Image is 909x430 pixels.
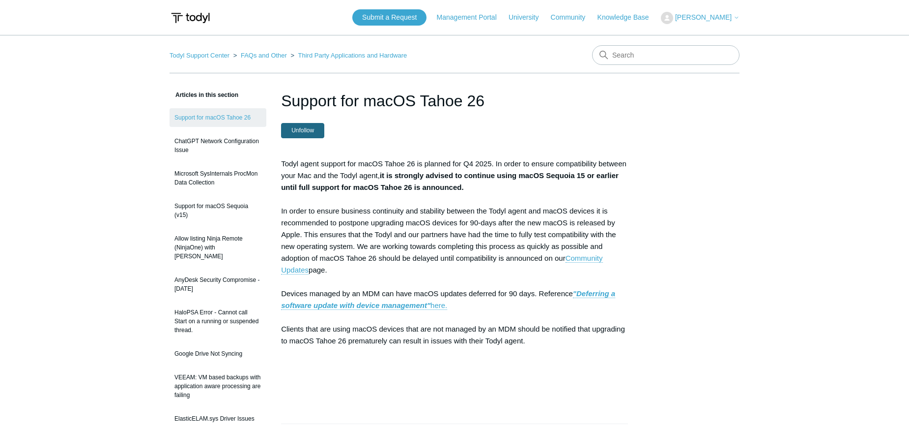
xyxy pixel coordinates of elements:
[597,12,659,23] a: Knowledge Base
[170,9,211,27] img: Todyl Support Center Help Center home page
[170,303,266,339] a: HaloPSA Error - Cannot call Start on a running or suspended thread.
[281,171,619,191] strong: it is strongly advised to continue using macOS Sequoia 15 or earlier until full support for macOS...
[437,12,507,23] a: Management Portal
[281,158,628,394] p: Todyl agent support for macOS Tahoe 26 is planned for Q4 2025. In order to ensure compatibility b...
[170,132,266,159] a: ChatGPT Network Configuration Issue
[281,289,615,310] a: "Deferring a software update with device management"here.
[231,52,289,59] li: FAQs and Other
[170,368,266,404] a: VEEAM: VM based backups with application aware processing are failing
[170,409,266,428] a: ElasticELAM.sys Driver Issues
[170,108,266,127] a: Support for macOS Tahoe 26
[170,52,231,59] li: Todyl Support Center
[281,289,615,309] strong: "Deferring a software update with device management"
[281,89,628,113] h1: Support for macOS Tahoe 26
[289,52,407,59] li: Third Party Applications and Hardware
[661,12,739,24] button: [PERSON_NAME]
[281,254,602,275] a: Community Updates
[241,52,287,59] a: FAQs and Other
[352,9,426,26] a: Submit a Request
[170,52,229,59] a: Todyl Support Center
[170,344,266,363] a: Google Drive Not Syncing
[170,92,238,98] span: Articles in this section
[675,13,732,21] span: [PERSON_NAME]
[281,123,324,138] button: Unfollow Article
[592,45,739,65] input: Search
[170,197,266,224] a: Support for macOS Sequoia (v15)
[170,229,266,266] a: Allow listing Ninja Remote (NinjaOne) with [PERSON_NAME]
[170,271,266,298] a: AnyDesk Security Compromise - [DATE]
[551,12,596,23] a: Community
[170,164,266,192] a: Microsoft SysInternals ProcMon Data Collection
[509,12,548,23] a: University
[298,52,407,59] a: Third Party Applications and Hardware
